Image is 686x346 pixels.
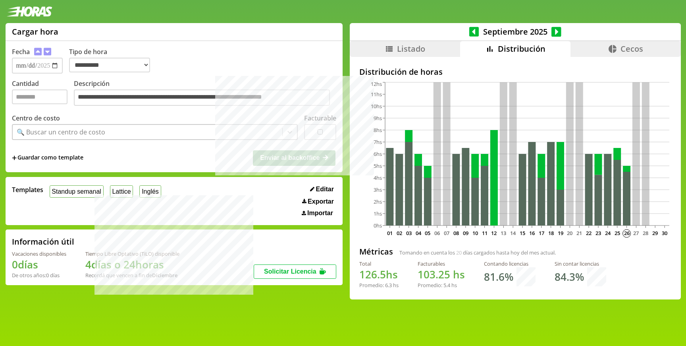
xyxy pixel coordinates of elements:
textarea: Descripción [74,89,330,106]
span: +Guardar como template [12,154,83,162]
text: 09 [462,229,468,237]
span: Exportar [308,198,334,205]
div: Vacaciones disponibles [12,250,66,257]
text: 04 [415,229,421,237]
div: Facturables [418,260,465,267]
h1: Cargar hora [12,26,58,37]
span: Listado [397,43,425,54]
tspan: 5hs [374,162,382,169]
text: 25 [614,229,620,237]
label: Tipo de hora [69,47,156,74]
text: 05 [425,229,430,237]
tspan: 7hs [374,138,382,146]
text: 20 [567,229,572,237]
text: 10 [472,229,478,237]
tspan: 9hs [374,115,382,122]
text: 23 [595,229,601,237]
span: Templates [12,185,43,194]
select: Tipo de hora [69,58,150,72]
span: 126.5 [359,267,386,282]
tspan: 0hs [374,222,382,229]
text: 02 [396,229,402,237]
text: 19 [557,229,563,237]
text: 08 [453,229,459,237]
div: Sin contar licencias [555,260,606,267]
div: 🔍 Buscar un centro de costo [17,128,105,136]
tspan: 12hs [371,80,382,87]
div: Promedio: hs [359,282,399,289]
span: Editar [316,186,334,193]
tspan: 6hs [374,150,382,157]
h1: hs [359,267,399,282]
button: Editar [308,185,336,193]
h2: Información útil [12,236,74,247]
tspan: 3hs [374,186,382,193]
div: Recordá que vencen a fin de [85,272,179,279]
span: 5.4 [443,282,450,289]
text: 06 [434,229,440,237]
text: 28 [643,229,648,237]
span: 103.25 [418,267,450,282]
tspan: 1hs [374,210,382,217]
div: Total [359,260,399,267]
text: 01 [387,229,392,237]
b: Diciembre [152,272,177,279]
text: 24 [605,229,611,237]
h2: Métricas [359,246,393,257]
span: Tomando en cuenta los días cargados hasta hoy del mes actual. [399,249,556,256]
div: Promedio: hs [418,282,465,289]
span: Importar [307,210,333,217]
button: Standup semanal [50,185,104,198]
label: Cantidad [12,79,74,108]
h1: 81.6 % [484,270,513,284]
span: + [12,154,17,162]
button: Exportar [300,198,336,206]
text: 12 [491,229,497,237]
h1: 4 días o 24 horas [85,257,179,272]
text: 15 [520,229,525,237]
span: 20 [456,249,462,256]
text: 29 [652,229,658,237]
span: Cecos [620,43,643,54]
button: Solicitar Licencia [254,264,336,279]
button: Inglés [139,185,161,198]
tspan: 8hs [374,126,382,134]
text: 07 [444,229,449,237]
label: Descripción [74,79,336,108]
text: 13 [501,229,506,237]
text: 22 [586,229,592,237]
label: Facturable [304,114,336,122]
tspan: 4hs [374,174,382,181]
text: 03 [406,229,411,237]
h2: Distribución de horas [359,66,671,77]
h1: 84.3 % [555,270,584,284]
tspan: 2hs [374,198,382,205]
div: Tiempo Libre Optativo (TiLO) disponible [85,250,179,257]
label: Centro de costo [12,114,60,122]
text: 27 [633,229,639,237]
span: 6.3 [385,282,392,289]
div: De otros años: 0 días [12,272,66,279]
img: logotipo [6,6,52,17]
div: Contando licencias [484,260,536,267]
span: Solicitar Licencia [264,268,316,275]
button: Lattice [110,185,133,198]
text: 21 [576,229,582,237]
text: 18 [548,229,553,237]
text: 14 [510,229,516,237]
input: Cantidad [12,89,67,104]
span: Distribución [498,43,545,54]
tspan: 10hs [371,103,382,110]
text: 30 [662,229,667,237]
text: 11 [482,229,487,237]
text: 17 [538,229,544,237]
tspan: 11hs [371,91,382,98]
h1: hs [418,267,465,282]
text: 16 [529,229,534,237]
label: Fecha [12,47,30,56]
text: 26 [624,229,629,237]
h1: 0 días [12,257,66,272]
span: Septiembre 2025 [479,26,551,37]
